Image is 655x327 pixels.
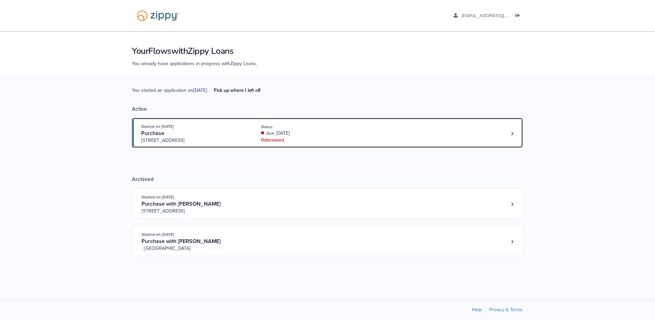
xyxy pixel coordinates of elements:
a: Pick up where I left off [208,85,266,96]
div: Active [132,106,523,112]
span: You started an application on [DATE] . [132,87,266,106]
a: Privacy & Terms [489,307,523,313]
h1: Your Flows with Zippy Loans [132,45,523,57]
a: Help [472,307,482,313]
div: Status [261,124,353,130]
a: Open loan 4197546 [132,188,523,219]
a: Loan number 4206677 [507,129,517,139]
span: Purchase [141,130,164,137]
span: Started on [DATE] [141,232,174,237]
span: Purchase with [PERSON_NAME] [141,201,221,207]
a: Loan number 4196537 [507,237,517,247]
span: You already have applications in progress with Zippy Loans . [132,61,257,66]
span: [STREET_ADDRESS] [141,208,246,215]
div: 0 doc owed [261,137,353,144]
span: Started on [DATE] [141,195,174,199]
div: due [DATE] [261,130,353,137]
img: Logo [132,7,183,24]
a: Loan number 4197546 [507,199,517,209]
span: s.dorsey5@hotmail.com [462,13,540,18]
span: , [GEOGRAPHIC_DATA] [141,245,246,252]
span: Started on [DATE] [141,124,174,129]
a: Open loan 4206677 [132,118,523,148]
div: Archived [132,176,523,183]
a: edit profile [454,13,540,20]
span: Purchase with [PERSON_NAME] [141,238,221,245]
a: Open loan 4196537 [132,226,523,256]
span: [STREET_ADDRESS] [141,137,246,144]
a: Log out [515,13,523,20]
